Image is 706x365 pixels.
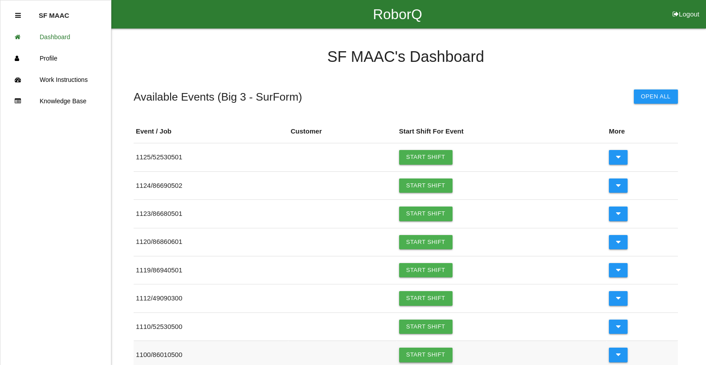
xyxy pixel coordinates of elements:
a: Start Shift [399,291,453,305]
button: Open All [634,89,678,104]
h4: SF MAAC 's Dashboard [134,49,678,65]
td: 1119 / 86940501 [134,256,288,284]
th: Event / Job [134,120,288,143]
td: 1123 / 86680501 [134,200,288,228]
a: Work Instructions [0,69,111,90]
a: Start Shift [399,320,453,334]
th: More [607,120,678,143]
a: Start Shift [399,178,453,193]
a: Start Shift [399,150,453,164]
p: SF MAAC [39,5,69,19]
a: Start Shift [399,235,453,249]
div: Close [15,5,21,26]
td: 1124 / 86690502 [134,171,288,199]
td: 1120 / 86860601 [134,228,288,256]
td: 1110 / 52530500 [134,312,288,341]
a: Dashboard [0,26,111,48]
a: Knowledge Base [0,90,111,112]
td: 1125 / 52530501 [134,143,288,171]
a: Profile [0,48,111,69]
a: Start Shift [399,263,453,277]
a: Start Shift [399,348,453,362]
th: Start Shift For Event [397,120,607,143]
a: Start Shift [399,207,453,221]
th: Customer [288,120,396,143]
h5: Available Events ( Big 3 - SurForm ) [134,91,302,103]
td: 1112 / 49090300 [134,284,288,312]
